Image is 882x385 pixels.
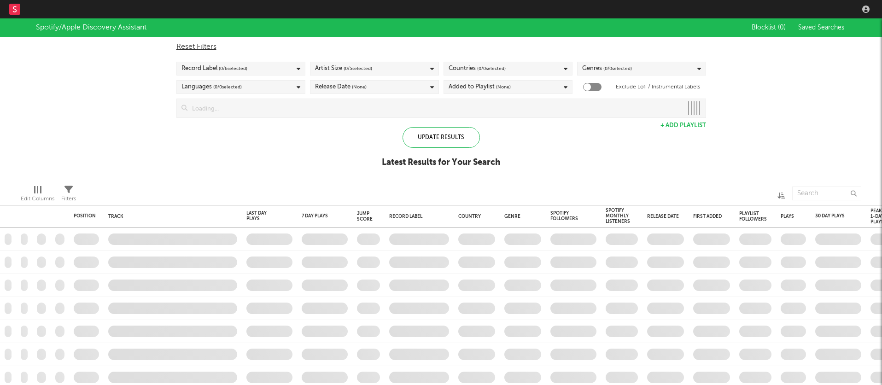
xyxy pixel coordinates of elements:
[778,24,786,31] span: ( 0 )
[74,213,96,219] div: Position
[603,63,632,74] span: ( 0 / 0 selected)
[752,24,786,31] span: Blocklist
[496,82,511,93] span: (None)
[781,214,794,219] div: Plays
[693,214,725,219] div: First Added
[176,41,706,52] div: Reset Filters
[36,22,146,33] div: Spotify/Apple Discovery Assistant
[108,214,233,219] div: Track
[582,63,632,74] div: Genres
[798,24,846,31] span: Saved Searches
[660,122,706,128] button: + Add Playlist
[504,214,537,219] div: Genre
[352,82,367,93] span: (None)
[550,210,583,222] div: Spotify Followers
[403,127,480,148] div: Update Results
[315,63,372,74] div: Artist Size
[181,82,242,93] div: Languages
[382,157,500,168] div: Latest Results for Your Search
[21,182,54,209] div: Edit Columns
[181,63,247,74] div: Record Label
[616,82,700,93] label: Exclude Lofi / Instrumental Labels
[357,211,373,222] div: Jump Score
[344,63,372,74] span: ( 0 / 5 selected)
[21,193,54,204] div: Edit Columns
[449,82,511,93] div: Added to Playlist
[647,214,679,219] div: Release Date
[449,63,506,74] div: Countries
[315,82,367,93] div: Release Date
[606,208,630,224] div: Spotify Monthly Listeners
[458,214,491,219] div: Country
[477,63,506,74] span: ( 0 / 0 selected)
[219,63,247,74] span: ( 0 / 6 selected)
[389,214,444,219] div: Record Label
[246,210,279,222] div: Last Day Plays
[815,213,847,219] div: 30 Day Plays
[187,99,683,117] input: Loading...
[795,24,846,31] button: Saved Searches
[213,82,242,93] span: ( 0 / 0 selected)
[302,213,334,219] div: 7 Day Plays
[61,193,76,204] div: Filters
[739,211,767,222] div: Playlist Followers
[61,182,76,209] div: Filters
[792,187,861,200] input: Search...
